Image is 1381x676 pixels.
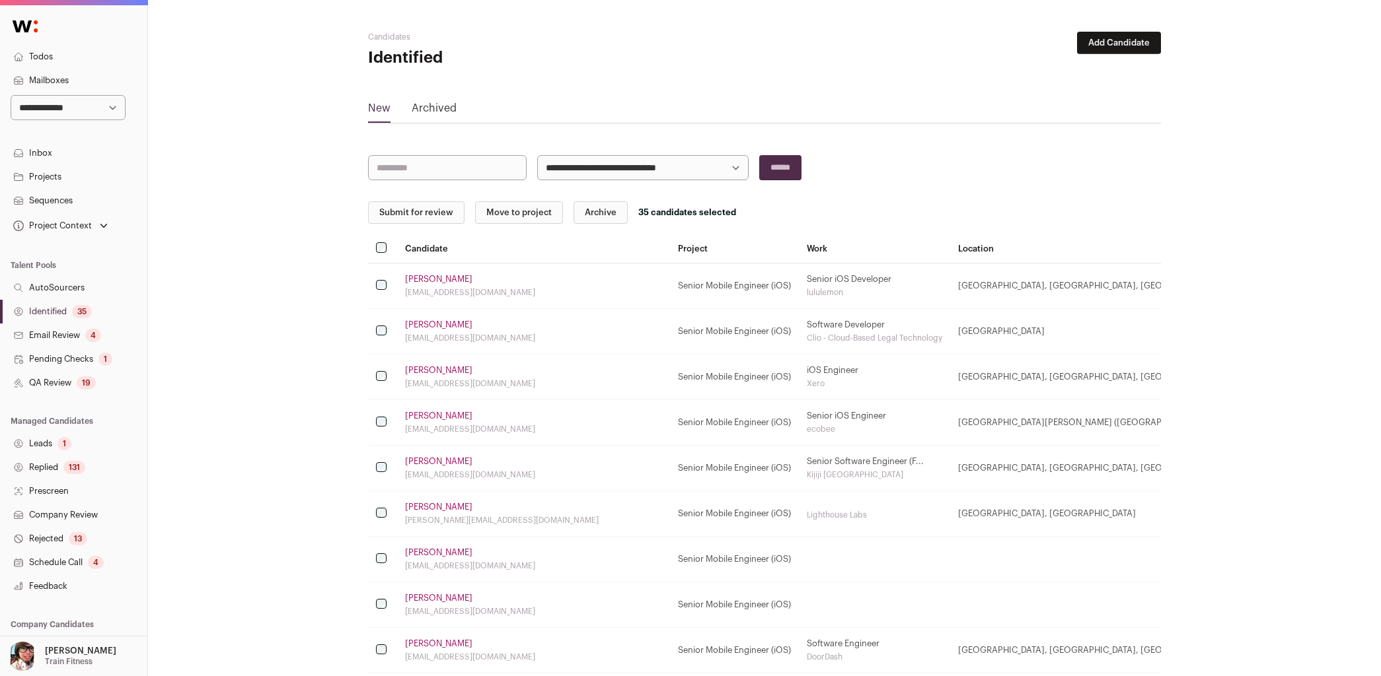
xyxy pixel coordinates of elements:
div: DoorDash [807,652,942,662]
a: [PERSON_NAME] [405,365,472,376]
button: Archive [574,201,628,224]
p: Train Fitness [45,656,93,667]
img: 14759586-medium_jpg [8,642,37,671]
div: [PERSON_NAME][EMAIL_ADDRESS][DOMAIN_NAME] [405,515,662,525]
div: 4 [85,329,101,342]
a: [PERSON_NAME] [405,593,472,603]
div: 1 [57,437,71,450]
a: Archived [412,100,457,121]
td: [GEOGRAPHIC_DATA] [950,308,1288,354]
td: Senior Mobile Engineer (iOS) [670,582,799,627]
a: [PERSON_NAME] [405,502,472,512]
td: Senior Mobile Engineer (iOS) [670,399,799,445]
h1: Identified [368,48,632,69]
div: [EMAIL_ADDRESS][DOMAIN_NAME] [405,287,662,298]
p: [PERSON_NAME] [45,646,116,656]
h2: Candidates [368,32,632,42]
td: [GEOGRAPHIC_DATA], [GEOGRAPHIC_DATA], [GEOGRAPHIC_DATA] [950,263,1288,308]
td: Senior iOS Developer [799,263,950,308]
a: [PERSON_NAME] [405,456,472,467]
td: Senior Mobile Engineer (iOS) [670,354,799,399]
div: ecobee [807,424,942,434]
div: [EMAIL_ADDRESS][DOMAIN_NAME] [405,606,662,617]
button: Add Candidate [1077,32,1161,54]
th: Candidate [397,234,670,263]
div: lululemon [807,287,942,298]
img: Wellfound [5,13,45,40]
td: Software Developer [799,308,950,354]
th: Project [670,234,799,263]
div: 35 candidates selected [638,207,736,218]
a: [PERSON_NAME] [405,547,472,558]
a: New [368,100,391,121]
td: [GEOGRAPHIC_DATA], [GEOGRAPHIC_DATA] [950,490,1288,536]
td: iOS Engineer [799,354,950,399]
div: [EMAIL_ADDRESS][DOMAIN_NAME] [405,424,662,434]
div: Project Context [11,220,92,231]
a: [PERSON_NAME] [405,274,472,285]
a: [PERSON_NAME] [405,320,472,330]
td: Senior Mobile Engineer (iOS) [670,536,799,582]
button: Submit for review [368,201,465,224]
div: 4 [88,556,104,569]
td: [GEOGRAPHIC_DATA], [GEOGRAPHIC_DATA], [GEOGRAPHIC_DATA] [950,627,1288,673]
td: Senior Mobile Engineer (iOS) [670,445,799,490]
a: [PERSON_NAME] [405,411,472,421]
td: Senior Mobile Engineer (iOS) [670,308,799,354]
td: Senior Mobile Engineer (iOS) [670,627,799,673]
td: Senior Mobile Engineer (iOS) [670,263,799,308]
div: 131 [63,461,85,474]
td: [GEOGRAPHIC_DATA], [GEOGRAPHIC_DATA], [GEOGRAPHIC_DATA] [950,445,1288,490]
div: [EMAIL_ADDRESS][DOMAIN_NAME] [405,469,662,480]
td: Senior Mobile Engineer (iOS) [670,490,799,536]
td: [GEOGRAPHIC_DATA][PERSON_NAME] ([GEOGRAPHIC_DATA]) Metropolitan Area [950,399,1288,445]
div: 1 [98,353,112,366]
button: Move to project [475,201,563,224]
a: [PERSON_NAME] [405,638,472,649]
div: 35 [72,305,92,318]
div: Lighthouse Labs [807,510,942,520]
div: Kijiji [GEOGRAPHIC_DATA] [807,469,942,480]
div: 13 [69,532,87,545]
button: Open dropdown [11,217,110,235]
div: Clio - Cloud-Based Legal Technology [807,333,942,343]
button: Open dropdown [5,642,119,671]
th: Work [799,234,950,263]
div: [EMAIL_ADDRESS][DOMAIN_NAME] [405,333,662,343]
div: [EMAIL_ADDRESS][DOMAIN_NAME] [405,378,662,389]
div: [EMAIL_ADDRESS][DOMAIN_NAME] [405,652,662,662]
th: Location [950,234,1288,263]
td: Senior Software Engineer (F... [799,445,950,490]
td: Software Engineer [799,627,950,673]
div: [EMAIL_ADDRESS][DOMAIN_NAME] [405,560,662,571]
div: 19 [77,376,96,389]
td: Senior iOS Engineer [799,399,950,445]
td: [GEOGRAPHIC_DATA], [GEOGRAPHIC_DATA], [GEOGRAPHIC_DATA] [950,354,1288,399]
div: Xero [807,378,942,389]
